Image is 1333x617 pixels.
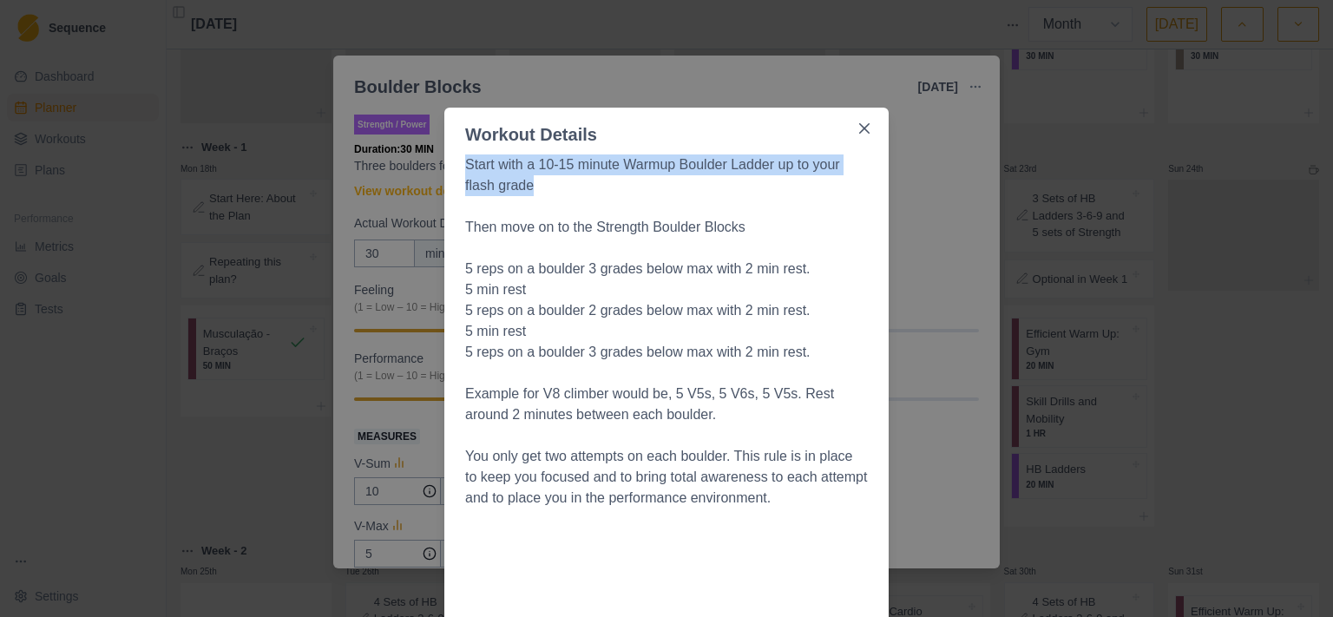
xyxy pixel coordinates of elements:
[465,342,868,363] li: 5 reps on a boulder 3 grades below max with 2 min rest.
[465,279,868,300] li: 5 min rest
[465,154,868,196] p: Start with a 10-15 minute Warmup Boulder Ladder up to your flash grade
[465,300,868,321] li: 5 reps on a boulder 2 grades below max with 2 min rest.
[850,115,878,142] button: Close
[465,321,868,342] li: 5 min rest
[465,384,868,425] p: Example for V8 climber would be, 5 V5s, 5 V6s, 5 V5s. Rest around 2 minutes between each boulder.
[465,217,868,238] p: Then move on to the Strength Boulder Blocks
[465,446,868,509] p: You only get two attempts on each boulder. This rule is in place to keep you focused and to bring...
[444,108,889,148] header: Workout Details
[465,259,868,279] li: 5 reps on a boulder 3 grades below max with 2 min rest.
